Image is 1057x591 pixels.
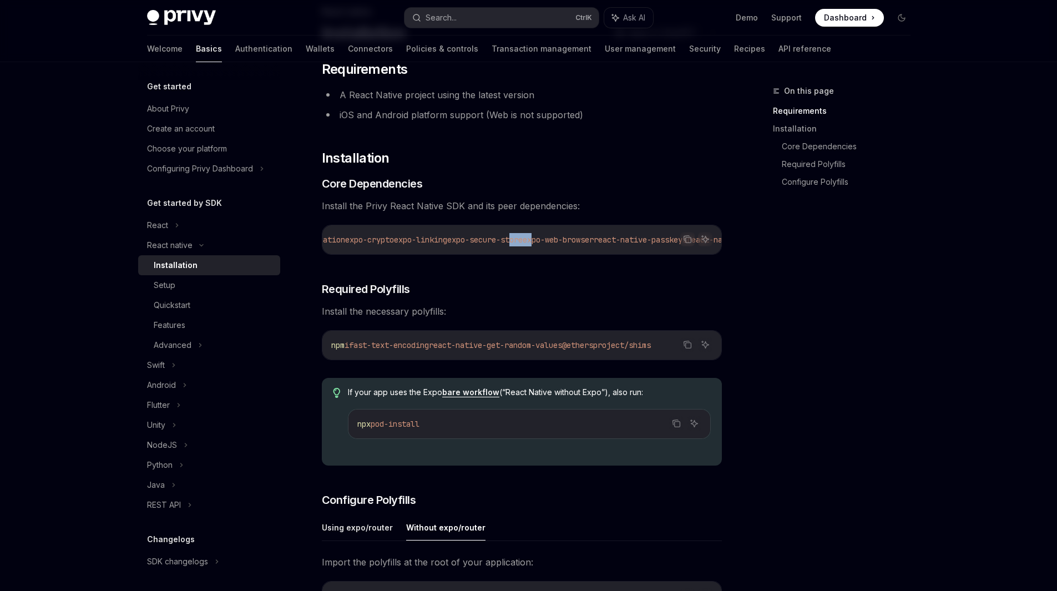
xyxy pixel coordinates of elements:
span: pod-install [371,419,419,429]
a: Demo [736,12,758,23]
a: Policies & controls [406,36,478,62]
span: fast-text-encoding [349,340,429,350]
li: A React Native project using the latest version [322,87,722,103]
div: Choose your platform [147,142,227,155]
span: Ctrl K [575,13,592,22]
a: Core Dependencies [782,138,919,155]
div: REST API [147,498,181,512]
button: Without expo/router [406,514,485,541]
span: Import the polyfills at the root of your application: [322,554,722,570]
span: react-native-get-random-values [429,340,562,350]
div: Search... [426,11,457,24]
div: NodeJS [147,438,177,452]
span: expo-linking [394,235,447,245]
span: Core Dependencies [322,176,423,191]
div: About Privy [147,102,189,115]
div: Java [147,478,165,492]
a: bare workflow [442,387,499,397]
a: Features [138,315,280,335]
span: Ask AI [623,12,645,23]
span: Install the necessary polyfills: [322,304,722,319]
a: Recipes [734,36,765,62]
span: expo-crypto [345,235,394,245]
span: i [345,340,349,350]
div: Flutter [147,398,170,412]
img: dark logo [147,10,216,26]
span: Install the Privy React Native SDK and its peer dependencies: [322,198,722,214]
h5: Get started by SDK [147,196,222,210]
span: If your app uses the Expo (“React Native without Expo”), also run: [348,387,710,398]
div: Unity [147,418,165,432]
a: Quickstart [138,295,280,315]
li: iOS and Android platform support (Web is not supported) [322,107,722,123]
a: User management [605,36,676,62]
button: Toggle dark mode [893,9,911,27]
div: Features [154,319,185,332]
span: On this page [784,84,834,98]
a: About Privy [138,99,280,119]
span: Configure Polyfills [322,492,416,508]
span: expo-web-browser [523,235,594,245]
a: Required Polyfills [782,155,919,173]
h5: Changelogs [147,533,195,546]
a: Wallets [306,36,335,62]
button: Using expo/router [322,514,393,541]
svg: Tip [333,388,341,398]
div: SDK changelogs [147,555,208,568]
span: npx [357,419,371,429]
a: Authentication [235,36,292,62]
div: Python [147,458,173,472]
a: Security [689,36,721,62]
a: Setup [138,275,280,295]
button: Ask AI [698,232,712,246]
button: Copy the contents from the code block [669,416,684,431]
span: @ethersproject/shims [562,340,651,350]
button: Ask AI [687,416,701,431]
div: Installation [154,259,198,272]
div: React [147,219,168,232]
h5: Get started [147,80,191,93]
span: react-native-passkeys [594,235,687,245]
a: Choose your platform [138,139,280,159]
a: API reference [778,36,831,62]
div: Android [147,378,176,392]
button: Search...CtrlK [404,8,599,28]
span: npm [331,340,345,350]
button: Ask AI [698,337,712,352]
div: Configuring Privy Dashboard [147,162,253,175]
span: Installation [322,149,390,167]
div: Setup [154,279,175,292]
a: Installation [138,255,280,275]
span: Requirements [322,60,408,78]
a: Transaction management [492,36,591,62]
span: Required Polyfills [322,281,410,297]
div: Swift [147,358,165,372]
a: Configure Polyfills [782,173,919,191]
div: React native [147,239,193,252]
a: Create an account [138,119,280,139]
div: Create an account [147,122,215,135]
a: Basics [196,36,222,62]
a: Support [771,12,802,23]
div: Quickstart [154,299,190,312]
button: Copy the contents from the code block [680,337,695,352]
span: expo-secure-store [447,235,523,245]
a: Installation [773,120,919,138]
button: Copy the contents from the code block [680,232,695,246]
span: Dashboard [824,12,867,23]
a: Welcome [147,36,183,62]
a: Requirements [773,102,919,120]
div: Advanced [154,339,191,352]
a: Connectors [348,36,393,62]
a: Dashboard [815,9,884,27]
button: Ask AI [604,8,653,28]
